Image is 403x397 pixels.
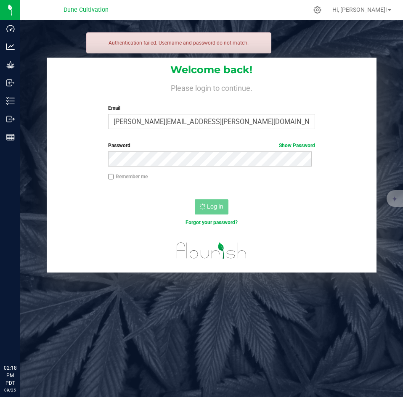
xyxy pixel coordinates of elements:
[47,82,376,93] h4: Please login to continue.
[6,24,15,33] inline-svg: Dashboard
[108,173,148,180] label: Remember me
[108,143,130,148] span: Password
[279,143,315,148] a: Show Password
[6,97,15,105] inline-svg: Inventory
[64,6,109,13] span: Dune Cultivation
[6,61,15,69] inline-svg: Grow
[6,115,15,123] inline-svg: Outbound
[170,236,253,266] img: flourish_logo.svg
[312,6,323,14] div: Manage settings
[186,220,238,225] a: Forgot your password?
[4,387,16,393] p: 09/25
[47,64,376,75] h1: Welcome back!
[86,32,271,53] div: Authentication failed. Username and password do not match.
[195,199,228,214] button: Log In
[108,104,315,112] label: Email
[332,6,387,13] span: Hi, [PERSON_NAME]!
[108,174,114,180] input: Remember me
[6,79,15,87] inline-svg: Inbound
[4,364,16,387] p: 02:18 PM PDT
[207,203,223,210] span: Log In
[6,42,15,51] inline-svg: Analytics
[6,133,15,141] inline-svg: Reports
